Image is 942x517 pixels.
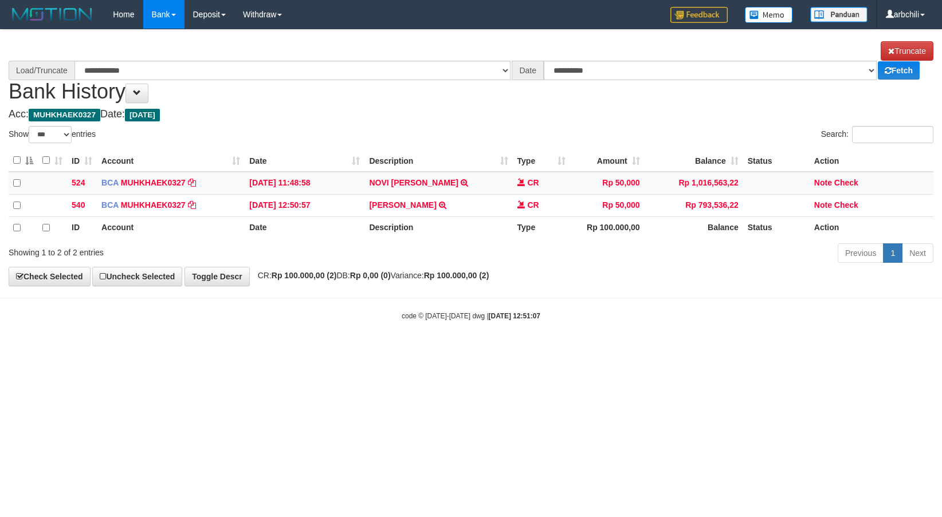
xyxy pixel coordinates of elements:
div: Showing 1 to 2 of 2 entries [9,242,384,258]
th: Rp 100.000,00 [570,216,645,239]
td: Rp 793,536,22 [645,194,743,216]
strong: Rp 100.000,00 (2) [272,271,337,280]
a: MUHKHAEK0327 [121,200,186,210]
strong: Rp 0,00 (0) [350,271,391,280]
a: Copy MUHKHAEK0327 to clipboard [188,200,196,210]
div: Load/Truncate [9,61,74,80]
th: Date: activate to sort column ascending [245,149,364,172]
strong: Rp 100.000,00 (2) [424,271,489,280]
th: ID: activate to sort column ascending [67,149,97,172]
span: CR [527,200,539,210]
a: Next [902,243,933,263]
select: Showentries [29,126,72,143]
a: Fetch [878,61,920,80]
div: Date [512,61,544,80]
span: 524 [72,178,85,187]
strong: [DATE] 12:51:07 [489,312,540,320]
a: 1 [883,243,902,263]
th: Date [245,216,364,239]
th: ID [67,216,97,239]
span: 540 [72,200,85,210]
th: Description [364,216,512,239]
td: Rp 1,016,563,22 [645,172,743,195]
th: Action [810,216,933,239]
span: BCA [101,178,119,187]
a: Toggle Descr [185,267,250,286]
th: Status [743,216,810,239]
label: Search: [821,126,933,143]
img: MOTION_logo.png [9,6,96,23]
a: Note [814,200,832,210]
a: MUHKHAEK0327 [121,178,186,187]
a: Previous [838,243,884,263]
th: Action [810,149,933,172]
img: panduan.png [810,7,868,22]
a: Check Selected [9,267,91,286]
td: Rp 50,000 [570,172,645,195]
th: Type [513,216,570,239]
a: Check [834,200,858,210]
a: NOVI [PERSON_NAME] [369,178,458,187]
th: Account [97,216,245,239]
span: MUHKHAEK0327 [29,109,100,121]
a: Check [834,178,858,187]
th: : activate to sort column ascending [38,149,67,172]
td: [DATE] 12:50:57 [245,194,364,216]
td: Rp 50,000 [570,194,645,216]
th: Balance [645,216,743,239]
span: CR: DB: Variance: [252,271,489,280]
a: Note [814,178,832,187]
span: [DATE] [125,109,160,121]
span: CR [527,178,539,187]
th: Status [743,149,810,172]
th: Description: activate to sort column ascending [364,149,512,172]
img: Feedback.jpg [670,7,728,23]
a: [PERSON_NAME] [369,200,436,210]
input: Search: [852,126,933,143]
th: Amount: activate to sort column ascending [570,149,645,172]
th: Balance: activate to sort column ascending [645,149,743,172]
span: BCA [101,200,119,210]
th: : activate to sort column descending [9,149,38,172]
a: Truncate [881,41,933,61]
td: [DATE] 11:48:58 [245,172,364,195]
small: code © [DATE]-[DATE] dwg | [402,312,540,320]
h1: Bank History [9,41,933,103]
th: Account: activate to sort column ascending [97,149,245,172]
a: Uncheck Selected [92,267,182,286]
th: Type: activate to sort column ascending [513,149,570,172]
h4: Acc: Date: [9,109,933,120]
img: Button%20Memo.svg [745,7,793,23]
label: Show entries [9,126,96,143]
a: Copy MUHKHAEK0327 to clipboard [188,178,196,187]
